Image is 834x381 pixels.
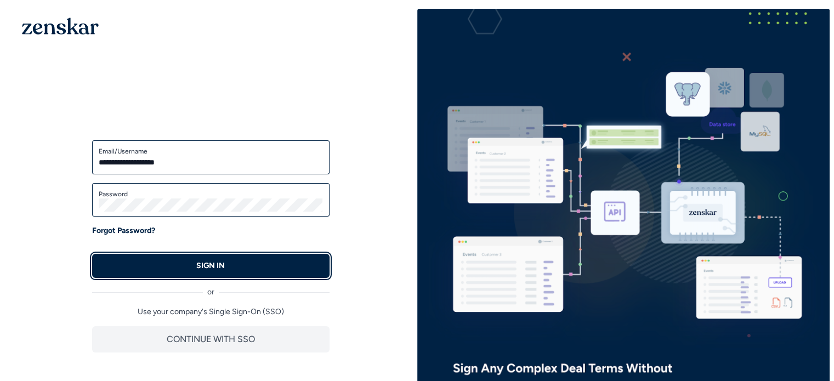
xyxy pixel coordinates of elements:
p: Use your company's Single Sign-On (SSO) [92,306,330,317]
img: 1OGAJ2xQqyY4LXKgY66KYq0eOWRCkrZdAb3gUhuVAqdWPZE9SRJmCz+oDMSn4zDLXe31Ii730ItAGKgCKgCCgCikA4Av8PJUP... [22,18,99,35]
a: Forgot Password? [92,225,155,236]
p: SIGN IN [196,260,225,271]
label: Email/Username [99,147,323,156]
label: Password [99,190,323,198]
button: CONTINUE WITH SSO [92,326,330,352]
div: or [92,278,330,298]
button: SIGN IN [92,254,330,278]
